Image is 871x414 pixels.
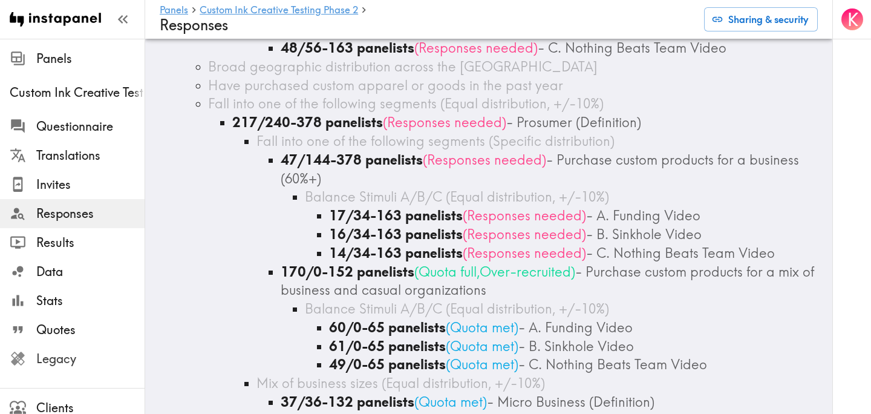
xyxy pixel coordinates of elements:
span: - Prosumer (Definition) [506,114,641,131]
span: - A. Funding Video [586,207,700,224]
span: - C. Nothing Beats Team Video [518,356,707,373]
span: Have purchased custom apparel or goods in the past year [208,77,563,94]
span: - Purchase custom products for a business (60%+) [281,151,799,187]
span: ( Quota met ) [414,393,487,410]
span: Fall into one of the following segments (Specific distribution) [256,133,615,149]
b: 48/56-163 panelists [281,39,414,56]
a: Panels [160,5,188,16]
b: 14/34-163 panelists [329,245,463,261]
span: Fall into one of the following segments (Equal distribution, +/-10%) [208,95,604,112]
a: Custom Ink Creative Testing Phase 2 [200,5,358,16]
span: ( Responses needed ) [423,151,546,168]
span: - A. Funding Video [518,319,633,336]
span: Invites [36,176,145,193]
span: Balance Stimuli A/B/C (Equal distribution, +/-10%) [305,300,609,317]
span: - B. Sinkhole Video [518,338,634,355]
span: - B. Sinkhole Video [586,226,702,243]
b: 60/0-65 panelists [329,319,446,336]
span: K [847,9,858,30]
span: Panels [36,50,145,67]
button: K [840,7,864,31]
b: 37/36-132 panelists [281,393,414,410]
span: ( Responses needed ) [463,207,586,224]
span: Questionnaire [36,118,145,135]
span: Broad geographic distribution across the [GEOGRAPHIC_DATA] [208,58,598,75]
span: Balance Stimuli A/B/C (Equal distribution, +/-10%) [305,188,609,205]
b: 49/0-65 panelists [329,356,446,373]
span: ( Responses needed ) [414,39,538,56]
span: Quotes [36,321,145,338]
span: Custom Ink Creative Testing Phase 2 [10,84,145,101]
span: - C. Nothing Beats Team Video [538,39,726,56]
b: 61/0-65 panelists [329,338,446,355]
span: - C. Nothing Beats Team Video [586,245,775,261]
b: 170/0-152 panelists [281,263,414,280]
span: ( Quota met ) [446,319,518,336]
b: 17/34-163 panelists [329,207,463,224]
span: ( Responses needed ) [463,226,586,243]
button: Sharing & security [704,7,818,31]
h4: Responses [160,16,694,34]
span: ( Responses needed ) [463,245,586,261]
span: ( Quota met ) [446,356,518,373]
b: 217/240-378 panelists [232,114,383,131]
b: 16/34-163 panelists [329,226,463,243]
b: 47/144-378 panelists [281,151,423,168]
span: Mix of business sizes (Equal distribution, +/-10%) [256,375,545,392]
span: Translations [36,147,145,164]
span: Stats [36,292,145,309]
span: ( Responses needed ) [383,114,506,131]
span: Legacy [36,350,145,367]
span: Data [36,263,145,280]
span: - Micro Business (Definition) [487,393,654,410]
span: Results [36,234,145,251]
span: ( Quota met ) [446,338,518,355]
span: ( Quota full , Over-recruited ) [414,263,575,280]
span: Responses [36,205,145,222]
